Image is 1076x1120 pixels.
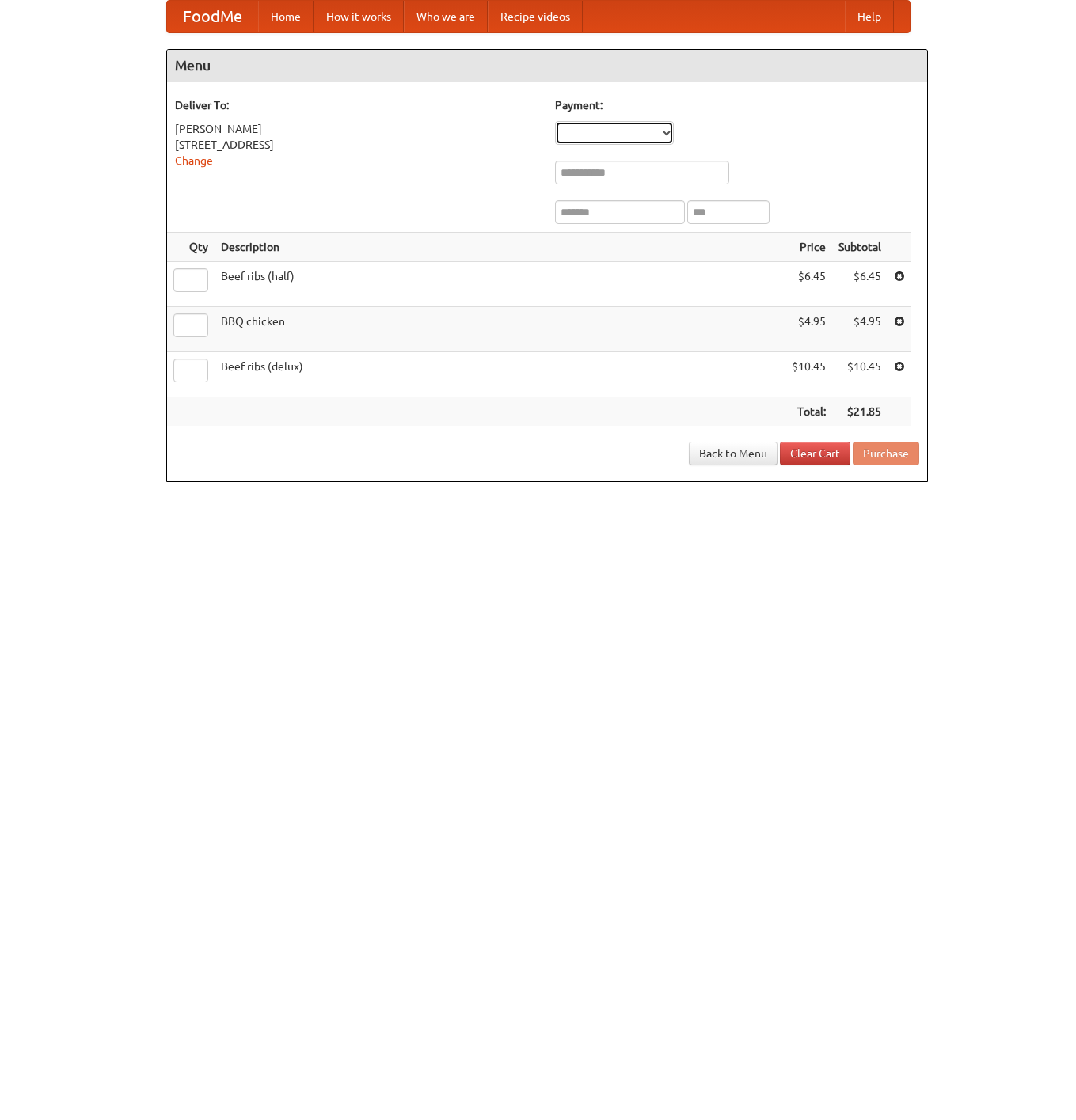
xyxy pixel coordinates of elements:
a: Clear Cart [780,442,850,465]
td: $10.45 [785,352,832,397]
td: BBQ chicken [215,307,785,352]
td: $10.45 [832,352,888,397]
a: Change [175,154,213,167]
h4: Menu [167,50,927,82]
td: $4.95 [832,307,888,352]
td: Beef ribs (half) [215,262,785,307]
div: [STREET_ADDRESS] [175,137,539,153]
a: Who we are [404,1,488,32]
h5: Deliver To: [175,97,539,113]
a: Home [258,1,314,32]
td: $6.45 [785,262,832,307]
a: Help [845,1,894,32]
td: $6.45 [832,262,888,307]
th: Description [215,233,785,262]
th: Total: [785,397,832,427]
button: Purchase [853,442,919,465]
a: Recipe videos [488,1,583,32]
th: Qty [167,233,215,262]
a: How it works [314,1,404,32]
a: Back to Menu [689,442,778,465]
td: $4.95 [785,307,832,352]
th: Price [785,233,832,262]
th: Subtotal [832,233,888,262]
a: FoodMe [167,1,258,32]
th: $21.85 [832,397,888,427]
div: [PERSON_NAME] [175,121,539,137]
h5: Payment: [555,97,919,113]
td: Beef ribs (delux) [215,352,785,397]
